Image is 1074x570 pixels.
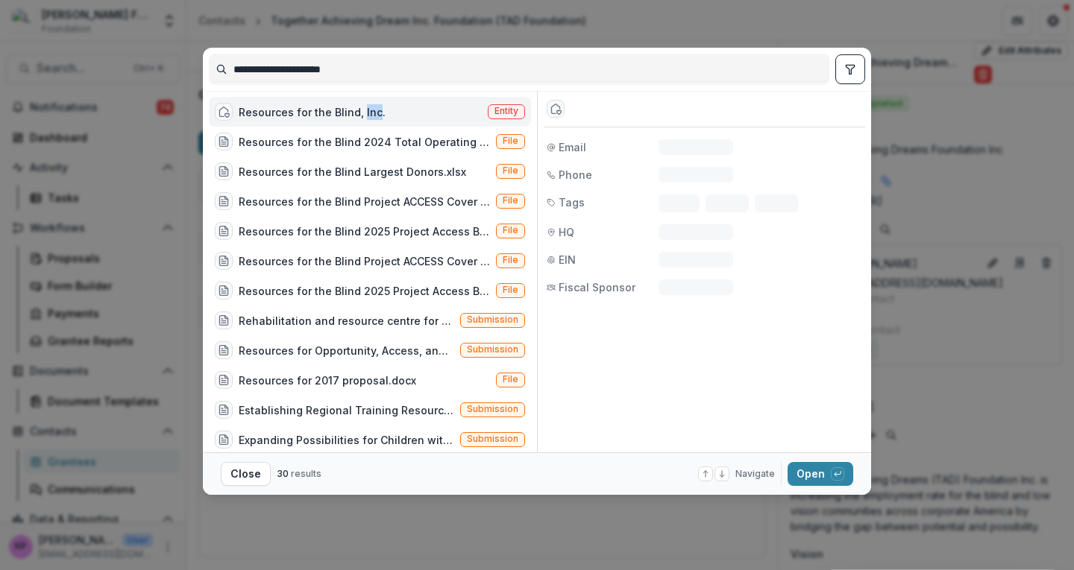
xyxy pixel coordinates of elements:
[503,374,518,384] span: File
[503,136,518,146] span: File
[239,313,454,329] div: Rehabilitation and resource centre for the Blind - 88131077
[239,373,416,388] div: Resources for 2017 proposal.docx
[467,404,518,414] span: Submission
[467,434,518,444] span: Submission
[559,167,592,183] span: Phone
[221,462,271,486] button: Close
[239,164,466,180] div: Resources for the Blind Largest Donors.xlsx
[559,279,635,295] span: Fiscal Sponsor
[559,252,576,267] span: EIN
[239,104,386,120] div: Resources for the Blind, Inc.
[559,139,586,155] span: Email
[277,468,289,479] span: 30
[239,432,454,448] div: Expanding Possibilities for Children with Vision Impairment: [PERSON_NAME] Resource Center in [GE...
[735,467,775,481] span: Navigate
[559,194,585,210] span: Tags
[239,134,490,150] div: Resources for the Blind 2024 Total Operating Budget.xlsx
[494,106,518,116] span: Entity
[291,468,321,479] span: results
[239,402,454,418] div: Establishing Regional Training Resource Centre for Allied Ophthalmic Paramedics (AOPs) - 89042867...
[239,224,490,239] div: Resources for the Blind 2025 Project Access Budget.xlsx
[559,224,574,240] span: HQ
[835,54,865,84] button: toggle filters
[503,195,518,206] span: File
[503,225,518,235] span: File
[503,255,518,265] span: File
[503,165,518,176] span: File
[239,253,490,269] div: Resources for the Blind Project ACCESS Cover Letter.pdf
[239,194,490,209] div: Resources for the Blind Project ACCESS Cover Letter.pdf
[467,344,518,355] span: Submission
[788,462,853,486] button: Open
[239,343,454,358] div: Resources for Opportunity, Access, and Resilience Fund (ROAR Fund)
[503,285,518,295] span: File
[467,314,518,325] span: Submission
[239,283,490,299] div: Resources for the Blind 2025 Project Access Budget.xlsx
